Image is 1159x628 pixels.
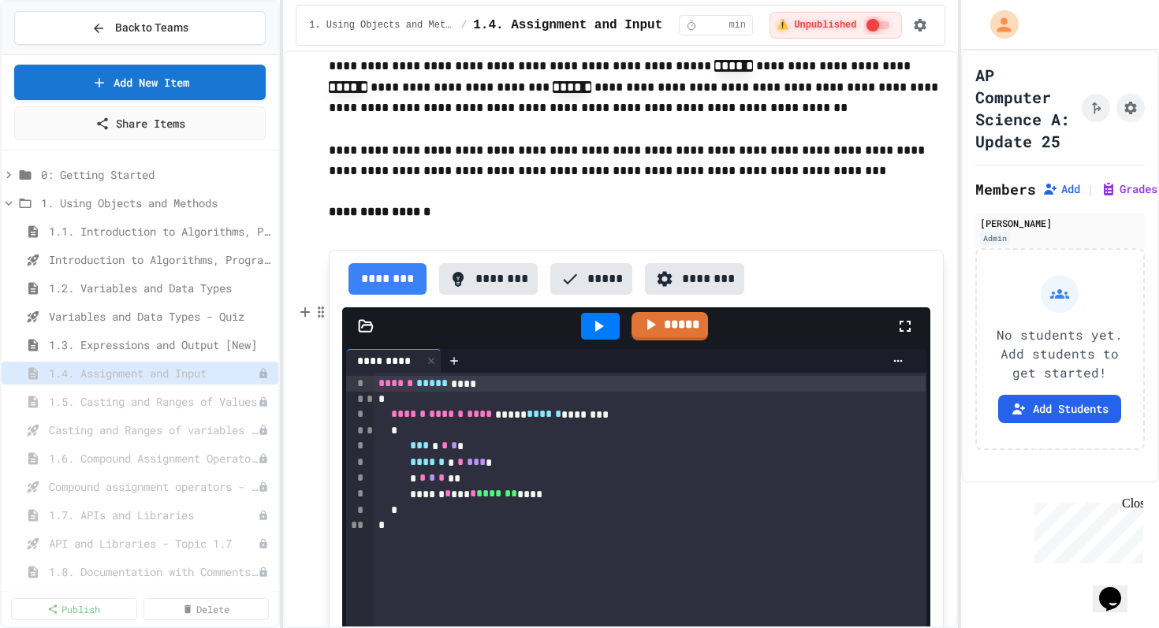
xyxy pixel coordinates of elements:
[1101,181,1157,197] button: Grades
[258,453,269,464] div: Unpublished
[115,20,188,36] span: Back to Teams
[258,425,269,436] div: Unpublished
[1093,565,1143,612] iframe: chat widget
[49,336,272,353] span: 1.3. Expressions and Output [New]
[258,481,269,492] div: Unpublished
[998,395,1121,423] button: Add Students
[49,535,258,552] span: API and Libraries - Topic 1.7
[49,478,258,495] span: Compound assignment operators - Quiz
[258,538,269,549] div: Unpublished
[258,396,269,407] div: Unpublished
[1086,180,1094,199] span: |
[974,6,1023,43] div: My Account
[49,563,258,580] span: 1.8. Documentation with Comments and Preconditions
[14,106,266,140] a: Share Items
[1042,181,1080,197] button: Add
[49,450,258,466] span: 1.6. Compound Assignment Operators
[49,365,258,381] span: 1.4. Assignment and Input
[14,65,266,100] a: Add New Item
[41,195,272,211] span: 1. Using Objects and Methods
[975,178,1036,200] h2: Members
[258,368,269,379] div: Unpublished
[309,19,455,32] span: 1. Using Objects and Methods
[461,19,467,32] span: /
[258,567,269,578] div: Unpublished
[41,166,272,183] span: 0: Getting Started
[49,422,258,438] span: Casting and Ranges of variables - Quiz
[49,223,272,240] span: 1.1. Introduction to Algorithms, Programming, and Compilers
[980,216,1140,230] div: [PERSON_NAME]
[989,325,1131,382] p: No students yet. Add students to get started!
[49,251,272,268] span: Introduction to Algorithms, Programming, and Compilers
[1116,94,1145,122] button: Assignment Settings
[49,507,258,523] span: 1.7. APIs and Libraries
[473,16,662,35] span: 1.4. Assignment and Input
[6,6,109,100] div: Chat with us now!Close
[769,12,903,39] div: ⚠️ Students cannot see this content! Click the toggle to publish it and make it visible to your c...
[729,19,746,32] span: min
[1082,94,1110,122] button: Click to see fork details
[1028,496,1143,563] iframe: chat widget
[49,393,258,410] span: 1.5. Casting and Ranges of Values
[975,64,1075,152] h1: AP Computer Science A: Update 25
[143,598,270,620] a: Delete
[49,308,272,325] span: Variables and Data Types - Quiz
[980,232,1010,245] div: Admin
[49,280,272,296] span: 1.2. Variables and Data Types
[776,19,857,32] span: ⚠️ Unpublished
[258,510,269,521] div: Unpublished
[11,598,137,620] a: Publish
[14,11,266,45] button: Back to Teams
